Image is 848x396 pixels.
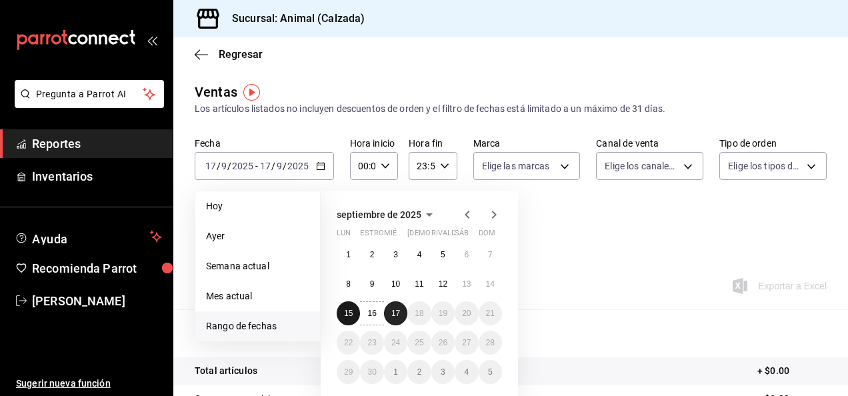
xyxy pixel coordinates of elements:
span: Pregunta a Parrot AI [36,87,143,101]
abbr: 3 de octubre de 2025 [441,367,445,377]
input: ---- [287,161,309,171]
font: Sugerir nueva función [16,378,111,389]
span: Hoy [206,199,309,213]
p: Total artículos [195,364,257,378]
span: Rango de fechas [206,319,309,333]
button: septiembre de 2025 [337,207,437,223]
abbr: 23 de septiembre de 2025 [367,338,376,347]
font: Reportes [32,137,81,151]
span: / [217,161,221,171]
abbr: domingo [479,229,495,243]
button: 13 de septiembre de 2025 [455,272,478,296]
label: Hora fin [409,139,457,148]
button: 21 de septiembre de 2025 [479,301,502,325]
label: Hora inicio [350,139,398,148]
abbr: 5 de octubre de 2025 [488,367,493,377]
button: 1 de septiembre de 2025 [337,243,360,267]
abbr: 24 de septiembre de 2025 [391,338,400,347]
button: 28 de septiembre de 2025 [479,331,502,355]
button: 5 de septiembre de 2025 [431,243,455,267]
abbr: 15 de septiembre de 2025 [344,309,353,318]
abbr: 7 de septiembre de 2025 [488,250,493,259]
input: -- [221,161,227,171]
button: 18 de septiembre de 2025 [407,301,431,325]
button: 19 de septiembre de 2025 [431,301,455,325]
button: open_drawer_menu [147,35,157,45]
abbr: 2 de septiembre de 2025 [370,250,375,259]
button: 3 de septiembre de 2025 [384,243,407,267]
abbr: 10 de septiembre de 2025 [391,279,400,289]
button: 25 de septiembre de 2025 [407,331,431,355]
button: 4 de septiembre de 2025 [407,243,431,267]
input: -- [276,161,283,171]
input: -- [205,161,217,171]
abbr: miércoles [384,229,397,243]
button: 2 de octubre de 2025 [407,360,431,384]
span: Mes actual [206,289,309,303]
abbr: sábado [455,229,469,243]
button: 30 de septiembre de 2025 [360,360,383,384]
button: Marcador de información sobre herramientas [243,84,260,101]
span: / [271,161,275,171]
button: 23 de septiembre de 2025 [360,331,383,355]
abbr: 1 de septiembre de 2025 [346,250,351,259]
span: / [283,161,287,171]
abbr: 29 de septiembre de 2025 [344,367,353,377]
button: 17 de septiembre de 2025 [384,301,407,325]
h3: Sucursal: Animal (Calzada) [221,11,365,27]
abbr: 20 de septiembre de 2025 [462,309,471,318]
button: 22 de septiembre de 2025 [337,331,360,355]
font: Recomienda Parrot [32,261,137,275]
abbr: lunes [337,229,351,243]
abbr: 28 de septiembre de 2025 [486,338,495,347]
span: / [227,161,231,171]
abbr: 25 de septiembre de 2025 [415,338,423,347]
abbr: 26 de septiembre de 2025 [439,338,447,347]
abbr: 3 de septiembre de 2025 [393,250,398,259]
p: + $0.00 [757,364,827,378]
button: 2 de septiembre de 2025 [360,243,383,267]
span: Ayer [206,229,309,243]
span: Semana actual [206,259,309,273]
button: 12 de septiembre de 2025 [431,272,455,296]
span: Elige las marcas [482,159,550,173]
label: Canal de venta [596,139,703,148]
abbr: 16 de septiembre de 2025 [367,309,376,318]
abbr: 8 de septiembre de 2025 [346,279,351,289]
span: septiembre de 2025 [337,209,421,220]
button: Regresar [195,48,263,61]
button: 5 de octubre de 2025 [479,360,502,384]
abbr: 30 de septiembre de 2025 [367,367,376,377]
abbr: 18 de septiembre de 2025 [415,309,423,318]
button: Pregunta a Parrot AI [15,80,164,108]
button: 1 de octubre de 2025 [384,360,407,384]
span: Elige los canales de venta [605,159,679,173]
button: 16 de septiembre de 2025 [360,301,383,325]
font: Inventarios [32,169,93,183]
abbr: 27 de septiembre de 2025 [462,338,471,347]
abbr: 2 de octubre de 2025 [417,367,422,377]
label: Marca [473,139,581,148]
abbr: viernes [431,229,468,243]
button: 15 de septiembre de 2025 [337,301,360,325]
button: 27 de septiembre de 2025 [455,331,478,355]
label: Fecha [195,139,334,148]
abbr: 22 de septiembre de 2025 [344,338,353,347]
abbr: 19 de septiembre de 2025 [439,309,447,318]
font: [PERSON_NAME] [32,294,125,308]
span: - [255,161,258,171]
span: Regresar [219,48,263,61]
abbr: 6 de septiembre de 2025 [464,250,469,259]
button: 7 de septiembre de 2025 [479,243,502,267]
button: 11 de septiembre de 2025 [407,272,431,296]
abbr: 21 de septiembre de 2025 [486,309,495,318]
div: Ventas [195,82,237,102]
button: 4 de octubre de 2025 [455,360,478,384]
abbr: 11 de septiembre de 2025 [415,279,423,289]
input: ---- [231,161,254,171]
span: Elige los tipos de orden [728,159,802,173]
abbr: martes [360,229,402,243]
button: 9 de septiembre de 2025 [360,272,383,296]
button: 10 de septiembre de 2025 [384,272,407,296]
div: Los artículos listados no incluyen descuentos de orden y el filtro de fechas está limitado a un m... [195,102,827,116]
